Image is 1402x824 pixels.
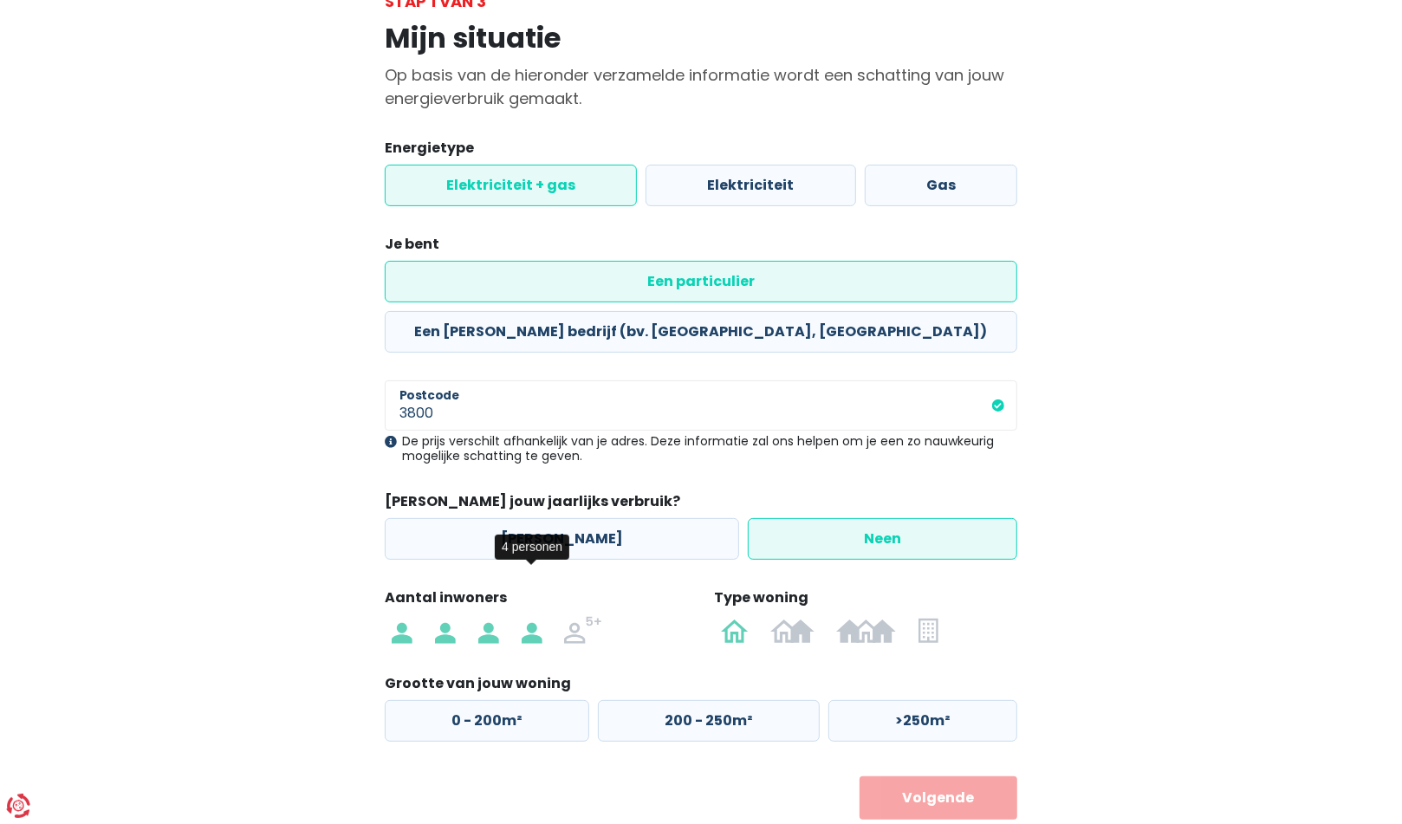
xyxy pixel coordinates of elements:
[598,700,820,742] label: 200 - 250m²
[714,587,1017,614] legend: Type woning
[385,587,688,614] legend: Aantal inwoners
[564,616,602,644] img: 5+ personen
[828,700,1017,742] label: >250m²
[385,518,739,560] label: [PERSON_NAME]
[385,234,1017,261] legend: Je bent
[770,616,814,644] img: Halfopen bebouwing
[385,165,637,206] label: Elektriciteit + gas
[385,138,1017,165] legend: Energietype
[385,700,589,742] label: 0 - 200m²
[385,261,1017,302] label: Een particulier
[646,165,855,206] label: Elektriciteit
[721,616,749,644] img: Open bebouwing
[522,616,542,644] img: 4 personen
[385,380,1017,431] input: 1000
[918,616,938,644] img: Appartement
[385,491,1017,518] legend: [PERSON_NAME] jouw jaarlijks verbruik?
[385,434,1017,464] div: De prijs verschilt afhankelijk van je adres. Deze informatie zal ons helpen om je een zo nauwkeur...
[385,311,1017,353] label: Een [PERSON_NAME] bedrijf (bv. [GEOGRAPHIC_DATA], [GEOGRAPHIC_DATA])
[748,518,1017,560] label: Neen
[865,165,1017,206] label: Gas
[860,776,1018,820] button: Volgende
[385,673,1017,700] legend: Grootte van jouw woning
[836,616,896,644] img: Gesloten bebouwing
[478,616,499,644] img: 3 personen
[495,535,569,560] div: 4 personen
[435,616,456,644] img: 2 personen
[392,616,412,644] img: 1 persoon
[385,63,1017,110] p: Op basis van de hieronder verzamelde informatie wordt een schatting van jouw energieverbruik gema...
[385,22,1017,55] h1: Mijn situatie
